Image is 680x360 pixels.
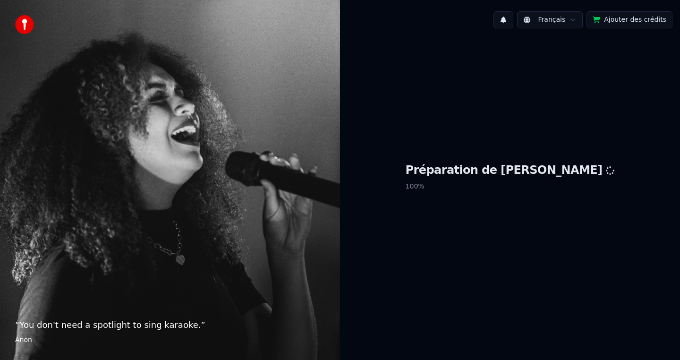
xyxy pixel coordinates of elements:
[15,318,325,332] p: “ You don't need a spotlight to sing karaoke. ”
[406,163,615,178] h1: Préparation de [PERSON_NAME]
[406,178,615,195] p: 100 %
[586,11,672,28] button: Ajouter des crédits
[15,335,325,345] footer: Anon
[15,15,34,34] img: youka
